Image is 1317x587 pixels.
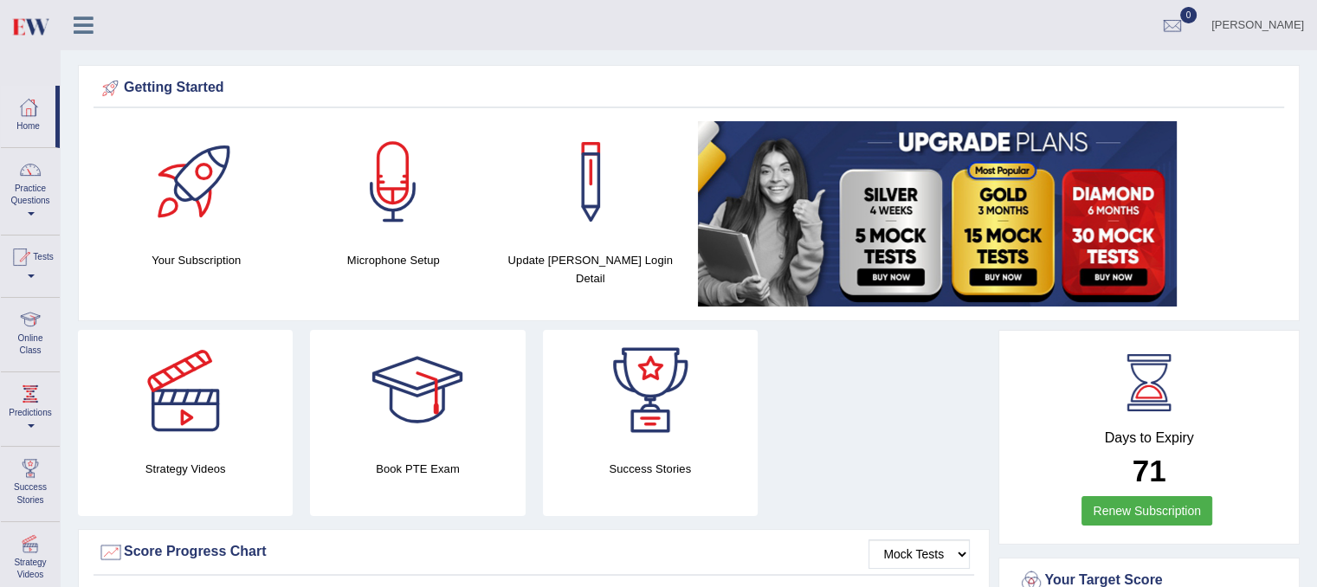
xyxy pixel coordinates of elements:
[1,235,60,292] a: Tests
[500,251,681,287] h4: Update [PERSON_NAME] Login Detail
[1133,454,1166,487] b: 71
[1,372,60,441] a: Predictions
[1,86,55,142] a: Home
[543,460,758,478] h4: Success Stories
[1018,430,1280,446] h4: Days to Expiry
[98,75,1280,101] div: Getting Started
[1,447,60,515] a: Success Stories
[698,121,1177,306] img: small5.jpg
[1180,7,1198,23] span: 0
[1,148,60,229] a: Practice Questions
[98,539,970,565] div: Score Progress Chart
[1081,496,1212,526] a: Renew Subscription
[310,460,525,478] h4: Book PTE Exam
[1,298,60,366] a: Online Class
[107,251,287,269] h4: Your Subscription
[78,460,293,478] h4: Strategy Videos
[304,251,484,269] h4: Microphone Setup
